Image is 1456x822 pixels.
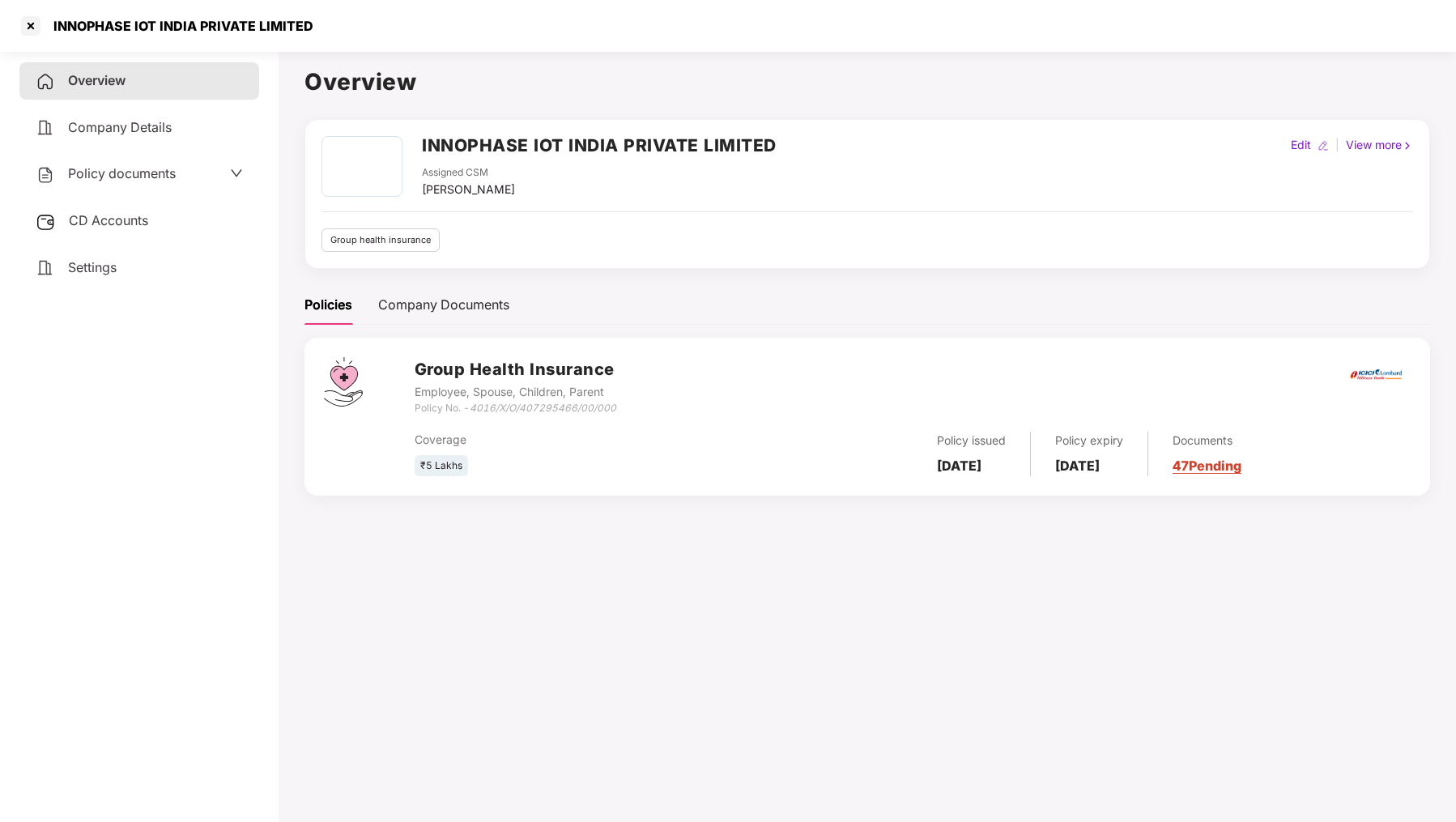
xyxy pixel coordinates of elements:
[1173,432,1241,449] div: Documents
[1173,458,1241,474] a: 47 Pending
[1332,136,1343,154] div: |
[304,295,352,315] div: Policies
[321,228,440,252] div: Group health insurance
[422,181,515,198] div: [PERSON_NAME]
[422,165,515,181] div: Assigned CSM
[1055,458,1100,474] b: [DATE]
[415,455,468,477] div: ₹5 Lakhs
[36,118,55,138] img: svg+xml;base64,PHN2ZyB4bWxucz0iaHR0cDovL3d3dy53My5vcmcvMjAwMC9zdmciIHdpZHRoPSIyNCIgaGVpZ2h0PSIyNC...
[415,431,747,449] div: Coverage
[324,357,363,407] img: svg+xml;base64,PHN2ZyB4bWxucz0iaHR0cDovL3d3dy53My5vcmcvMjAwMC9zdmciIHdpZHRoPSI0Ny43MTQiIGhlaWdodD...
[415,383,616,401] div: Employee, Spouse, Children, Parent
[378,295,509,315] div: Company Documents
[937,458,981,474] b: [DATE]
[415,401,616,416] div: Policy No. -
[937,432,1006,449] div: Policy issued
[68,119,172,135] span: Company Details
[44,18,313,34] div: INNOPHASE IOT INDIA PRIVATE LIMITED
[36,212,56,232] img: svg+xml;base64,PHN2ZyB3aWR0aD0iMjUiIGhlaWdodD0iMjQiIHZpZXdCb3g9IjAgMCAyNSAyNCIgZmlsbD0ibm9uZSIgeG...
[68,259,117,275] span: Settings
[36,72,55,92] img: svg+xml;base64,PHN2ZyB4bWxucz0iaHR0cDovL3d3dy53My5vcmcvMjAwMC9zdmciIHdpZHRoPSIyNCIgaGVpZ2h0PSIyNC...
[1343,136,1416,154] div: View more
[1402,140,1413,151] img: rightIcon
[1288,136,1314,154] div: Edit
[415,357,616,382] h3: Group Health Insurance
[304,64,1430,100] h1: Overview
[69,212,148,228] span: CD Accounts
[1347,364,1405,385] img: icici.png
[68,165,176,181] span: Policy documents
[1318,140,1329,151] img: editIcon
[230,167,243,180] span: down
[36,258,55,278] img: svg+xml;base64,PHN2ZyB4bWxucz0iaHR0cDovL3d3dy53My5vcmcvMjAwMC9zdmciIHdpZHRoPSIyNCIgaGVpZ2h0PSIyNC...
[470,402,616,414] i: 4016/X/O/407295466/00/000
[36,165,55,185] img: svg+xml;base64,PHN2ZyB4bWxucz0iaHR0cDovL3d3dy53My5vcmcvMjAwMC9zdmciIHdpZHRoPSIyNCIgaGVpZ2h0PSIyNC...
[68,72,126,88] span: Overview
[422,132,777,159] h2: INNOPHASE IOT INDIA PRIVATE LIMITED
[1055,432,1123,449] div: Policy expiry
